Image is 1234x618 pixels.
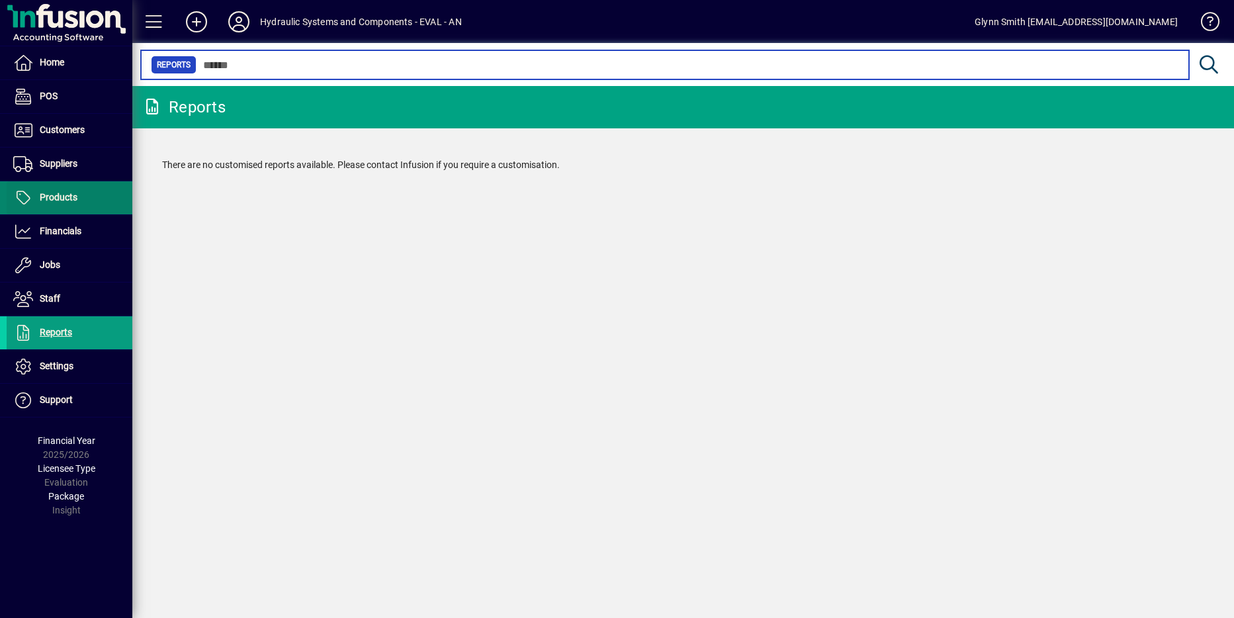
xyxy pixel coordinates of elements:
[1191,3,1217,46] a: Knowledge Base
[149,145,1217,185] div: There are no customised reports available. Please contact Infusion if you require a customisation.
[40,124,85,135] span: Customers
[7,249,132,282] a: Jobs
[40,192,77,202] span: Products
[7,215,132,248] a: Financials
[40,259,60,270] span: Jobs
[40,158,77,169] span: Suppliers
[40,327,72,337] span: Reports
[7,46,132,79] a: Home
[38,435,95,446] span: Financial Year
[7,181,132,214] a: Products
[7,80,132,113] a: POS
[7,114,132,147] a: Customers
[38,463,95,474] span: Licensee Type
[7,384,132,417] a: Support
[175,10,218,34] button: Add
[7,283,132,316] a: Staff
[40,226,81,236] span: Financials
[7,148,132,181] a: Suppliers
[157,58,191,71] span: Reports
[40,293,60,304] span: Staff
[48,491,84,502] span: Package
[7,350,132,383] a: Settings
[40,91,58,101] span: POS
[260,11,462,32] div: Hydraulic Systems and Components - EVAL - AN
[975,11,1178,32] div: Glynn Smith [EMAIL_ADDRESS][DOMAIN_NAME]
[218,10,260,34] button: Profile
[40,57,64,67] span: Home
[142,97,226,118] div: Reports
[40,394,73,405] span: Support
[40,361,73,371] span: Settings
